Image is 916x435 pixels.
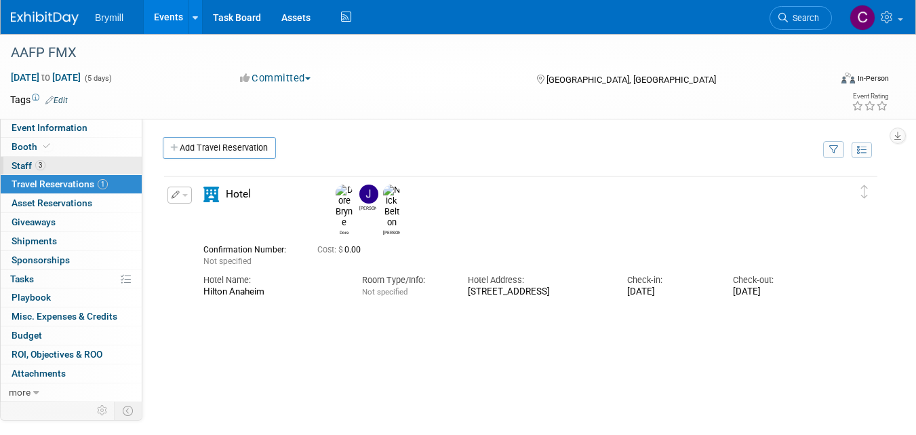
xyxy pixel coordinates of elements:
div: Nick Belton [383,228,400,235]
span: Playbook [12,292,51,303]
a: Booth [1,138,142,156]
div: [DATE] [733,286,818,298]
span: Asset Reservations [12,197,92,208]
span: Booth [12,141,53,152]
i: Booth reservation complete [43,143,50,150]
span: Travel Reservations [12,178,108,189]
a: Asset Reservations [1,194,142,212]
div: Hotel Name: [203,274,342,286]
div: Jeffery McDowell [359,204,376,211]
a: Shipments [1,232,142,250]
a: more [1,383,142,402]
span: Sponsorships [12,254,70,265]
a: Playbook [1,288,142,307]
a: Misc. Expenses & Credits [1,307,142,326]
div: Dore Bryne [332,185,356,235]
span: Giveaways [12,216,56,227]
div: Room Type/Info: [362,274,447,286]
div: Event Format [759,71,889,91]
div: Hilton Anaheim [203,286,342,298]
a: Attachments [1,364,142,383]
td: Toggle Event Tabs [115,402,142,419]
span: 0.00 [317,245,366,254]
a: Staff3 [1,157,142,175]
a: Sponsorships [1,251,142,269]
a: Add Travel Reservation [163,137,276,159]
div: AAFP FMX [6,41,814,65]
span: Budget [12,330,42,341]
span: Misc. Expenses & Credits [12,311,117,322]
a: Budget [1,326,142,345]
span: Attachments [12,368,66,379]
div: [DATE] [627,286,713,298]
span: Search [788,13,819,23]
a: ROI, Objectives & ROO [1,345,142,364]
span: Staff [12,160,45,171]
a: Search [770,6,832,30]
span: to [39,72,52,83]
span: more [9,387,31,398]
a: Event Information [1,119,142,137]
span: Brymill [95,12,123,23]
div: Jeffery McDowell [356,185,380,211]
img: ExhibitDay [11,12,79,25]
span: [DATE] [DATE] [10,71,81,83]
span: (5 days) [83,74,112,83]
i: Filter by Traveler [829,146,839,155]
i: Click and drag to move item [861,185,868,199]
span: 1 [98,179,108,189]
a: Tasks [1,270,142,288]
span: Hotel [226,188,251,200]
td: Personalize Event Tab Strip [91,402,115,419]
a: Edit [45,96,68,105]
span: Not specified [203,257,252,266]
a: Giveaways [1,213,142,231]
div: Check-out: [733,274,818,286]
span: Event Information [12,122,87,133]
img: Jeffery McDowell [359,185,378,204]
img: Nick Belton [383,185,400,228]
div: Hotel Address: [468,274,606,286]
td: Tags [10,93,68,107]
div: Event Rating [852,93,888,100]
span: Cost: $ [317,245,344,254]
span: Shipments [12,235,57,246]
div: In-Person [857,73,889,83]
a: Travel Reservations1 [1,175,142,193]
img: Format-Inperson.png [841,73,855,83]
img: Dore Bryne [336,185,353,228]
span: 3 [35,160,45,170]
span: Not specified [362,287,407,297]
span: ROI, Objectives & ROO [12,349,102,360]
div: Dore Bryne [336,228,353,235]
div: [STREET_ADDRESS] [468,286,606,298]
span: Tasks [10,273,34,284]
div: Check-in: [627,274,713,286]
img: Cindy O [850,5,875,31]
button: Committed [235,71,316,86]
span: [GEOGRAPHIC_DATA], [GEOGRAPHIC_DATA] [546,75,716,85]
div: Confirmation Number: [203,241,297,255]
i: Hotel [203,187,219,202]
div: Nick Belton [380,185,403,235]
